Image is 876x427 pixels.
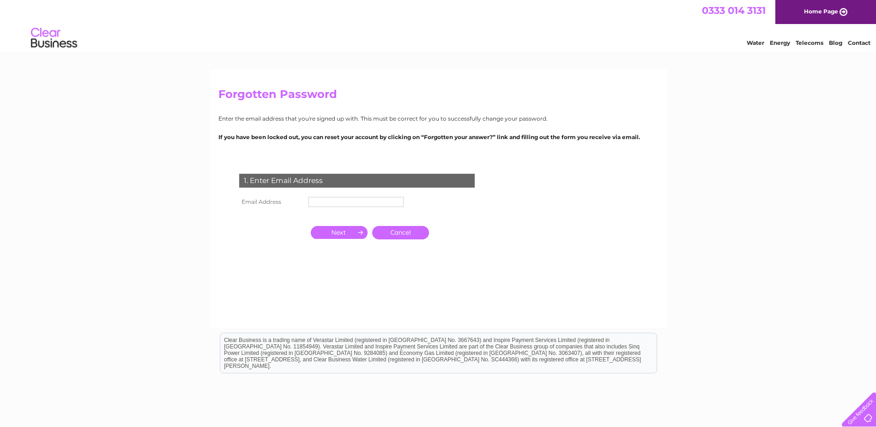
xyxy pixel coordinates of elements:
[237,195,306,209] th: Email Address
[770,39,790,46] a: Energy
[218,133,658,141] p: If you have been locked out, you can reset your account by clicking on “Forgotten your answer?” l...
[747,39,764,46] a: Water
[30,24,78,52] img: logo.png
[372,226,429,239] a: Cancel
[218,114,658,123] p: Enter the email address that you're signed up with. This must be correct for you to successfully ...
[218,88,658,105] h2: Forgotten Password
[829,39,842,46] a: Blog
[848,39,870,46] a: Contact
[702,5,766,16] a: 0333 014 3131
[796,39,823,46] a: Telecoms
[239,174,475,188] div: 1. Enter Email Address
[220,5,657,45] div: Clear Business is a trading name of Verastar Limited (registered in [GEOGRAPHIC_DATA] No. 3667643...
